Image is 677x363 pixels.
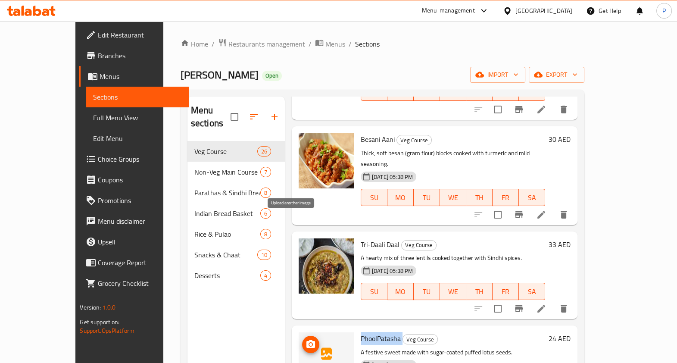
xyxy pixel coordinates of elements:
[260,270,271,281] div: items
[261,210,271,218] span: 6
[489,206,507,224] span: Select to update
[79,252,188,273] a: Coverage Report
[261,168,271,176] span: 7
[86,87,188,107] a: Sections
[299,238,354,294] img: Tri-Daali Daal
[549,238,571,250] h6: 33 AED
[414,189,440,206] button: TU
[79,149,188,169] a: Choice Groups
[262,72,282,79] span: Open
[489,100,507,119] span: Select to update
[187,141,285,162] div: Veg Course26
[98,278,181,288] span: Grocery Checklist
[443,191,463,204] span: WE
[361,133,395,146] span: Besani Aani
[519,189,545,206] button: SA
[194,188,260,198] span: Parathas & Sindhi Breads
[79,211,188,232] a: Menu disclaimer
[553,298,574,319] button: delete
[365,285,384,298] span: SU
[194,208,260,219] span: Indian Bread Basket
[417,86,437,99] span: TU
[365,191,384,204] span: SU
[391,191,410,204] span: MO
[98,195,181,206] span: Promotions
[194,167,260,177] span: Non-Veg Main Course
[187,182,285,203] div: Parathas & Sindhi Breads8
[365,86,384,99] span: SU
[262,71,282,81] div: Open
[391,285,410,298] span: MO
[194,229,260,239] span: Rice & Pulao
[549,332,571,344] h6: 24 AED
[212,39,215,49] li: /
[515,6,572,16] div: [GEOGRAPHIC_DATA]
[103,302,116,313] span: 1.0.0
[258,147,271,156] span: 26
[98,30,181,40] span: Edit Restaurant
[470,86,489,99] span: TH
[187,265,285,286] div: Desserts4
[522,191,542,204] span: SA
[181,39,208,49] a: Home
[403,335,437,344] span: Veg Course
[422,6,475,16] div: Menu-management
[509,204,529,225] button: Branch-specific-item
[98,50,181,61] span: Branches
[496,191,515,204] span: FR
[519,283,545,300] button: SA
[440,283,466,300] button: WE
[361,238,399,251] span: Tri-Daali Daal
[414,283,440,300] button: TU
[98,175,181,185] span: Coupons
[79,273,188,294] a: Grocery Checklist
[187,162,285,182] div: Non-Veg Main Course7
[443,86,463,99] span: WE
[257,146,271,156] div: items
[309,39,312,49] li: /
[662,6,666,16] span: P
[194,146,257,156] span: Veg Course
[417,191,437,204] span: TU
[553,204,574,225] button: delete
[466,283,493,300] button: TH
[402,334,438,344] div: Veg Course
[194,250,257,260] span: Snacks & Chaat
[402,240,436,250] span: Veg Course
[93,133,181,144] span: Edit Menu
[470,285,489,298] span: TH
[228,39,305,49] span: Restaurants management
[98,154,181,164] span: Choice Groups
[536,304,546,314] a: Edit menu item
[361,253,545,263] p: A hearty mix of three lentils cooked together with Sindhi spices.
[496,285,515,298] span: FR
[440,189,466,206] button: WE
[98,237,181,247] span: Upsell
[396,135,432,145] div: Veg Course
[493,189,519,206] button: FR
[191,104,231,130] h2: Menu sections
[553,99,574,120] button: delete
[187,138,285,289] nav: Menu sections
[80,316,119,328] span: Get support on:
[194,270,260,281] span: Desserts
[181,38,584,50] nav: breadcrumb
[261,272,271,280] span: 4
[325,39,345,49] span: Menus
[302,336,319,353] button: upload picture
[387,189,414,206] button: MO
[361,148,545,169] p: Thick, soft besan (gram flour) blocks cooked with turmeric and mild seasoning.
[79,25,188,45] a: Edit Restaurant
[100,71,181,81] span: Menus
[260,167,271,177] div: items
[361,347,545,358] p: A festive sweet made with sugar-coated puffed lotus seeds.
[264,106,285,127] button: Add section
[466,189,493,206] button: TH
[536,69,577,80] span: export
[80,302,101,313] span: Version:
[299,133,354,188] img: Besani Aani
[509,298,529,319] button: Branch-specific-item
